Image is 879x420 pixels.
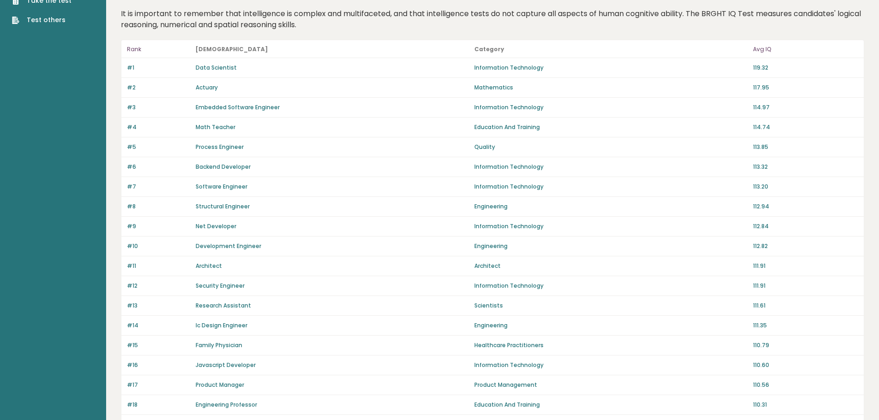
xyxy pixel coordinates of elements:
p: 110.56 [753,381,858,389]
b: Category [474,45,504,53]
p: #18 [127,401,190,409]
p: #7 [127,183,190,191]
p: #3 [127,103,190,112]
p: 117.95 [753,83,858,92]
p: Rank [127,44,190,55]
a: Embedded Software Engineer [196,103,280,111]
p: #1 [127,64,190,72]
p: Information Technology [474,163,747,171]
p: 111.91 [753,262,858,270]
p: #8 [127,202,190,211]
p: #17 [127,381,190,389]
a: Data Scientist [196,64,237,71]
p: #12 [127,282,190,290]
p: Information Technology [474,222,747,231]
p: Information Technology [474,361,747,369]
p: 114.74 [753,123,858,131]
p: 111.61 [753,302,858,310]
a: Backend Developer [196,163,251,171]
a: Family Physician [196,341,242,349]
a: Actuary [196,83,218,91]
a: Math Teacher [196,123,235,131]
a: Software Engineer [196,183,247,190]
a: Test others [12,15,72,25]
p: #6 [127,163,190,171]
p: #14 [127,321,190,330]
a: Ic Design Engineer [196,321,247,329]
p: 113.20 [753,183,858,191]
a: Development Engineer [196,242,261,250]
p: #10 [127,242,190,250]
p: Quality [474,143,747,151]
p: 110.60 [753,361,858,369]
p: #4 [127,123,190,131]
p: Engineering [474,242,747,250]
p: 119.32 [753,64,858,72]
p: Engineering [474,321,747,330]
p: Healthcare Practitioners [474,341,747,349]
p: Information Technology [474,282,747,290]
a: Security Engineer [196,282,245,290]
p: Education And Training [474,401,747,409]
p: 112.94 [753,202,858,211]
p: #11 [127,262,190,270]
p: 111.35 [753,321,858,330]
b: [DEMOGRAPHIC_DATA] [196,45,268,53]
p: Information Technology [474,183,747,191]
a: Architect [196,262,222,270]
p: Architect [474,262,747,270]
p: 112.82 [753,242,858,250]
p: 114.97 [753,103,858,112]
p: #13 [127,302,190,310]
p: 113.32 [753,163,858,171]
a: Process Engineer [196,143,244,151]
p: Education And Training [474,123,747,131]
p: Product Management [474,381,747,389]
p: #15 [127,341,190,349]
a: Structural Engineer [196,202,250,210]
a: Net Developer [196,222,236,230]
p: #2 [127,83,190,92]
a: Javascript Developer [196,361,256,369]
p: Avg IQ [753,44,858,55]
p: 110.79 [753,341,858,349]
p: #5 [127,143,190,151]
p: Mathematics [474,83,747,92]
p: 111.91 [753,282,858,290]
p: 113.85 [753,143,858,151]
p: Engineering [474,202,747,211]
div: It is important to remember that intelligence is complex and multifaceted, and that intelligence ... [118,8,868,30]
a: Product Manager [196,381,244,389]
a: Engineering Professor [196,401,257,408]
p: Information Technology [474,64,747,72]
p: #9 [127,222,190,231]
a: Research Assistant [196,302,251,309]
p: Scientists [474,302,747,310]
p: 110.31 [753,401,858,409]
p: Information Technology [474,103,747,112]
p: #16 [127,361,190,369]
p: 112.84 [753,222,858,231]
